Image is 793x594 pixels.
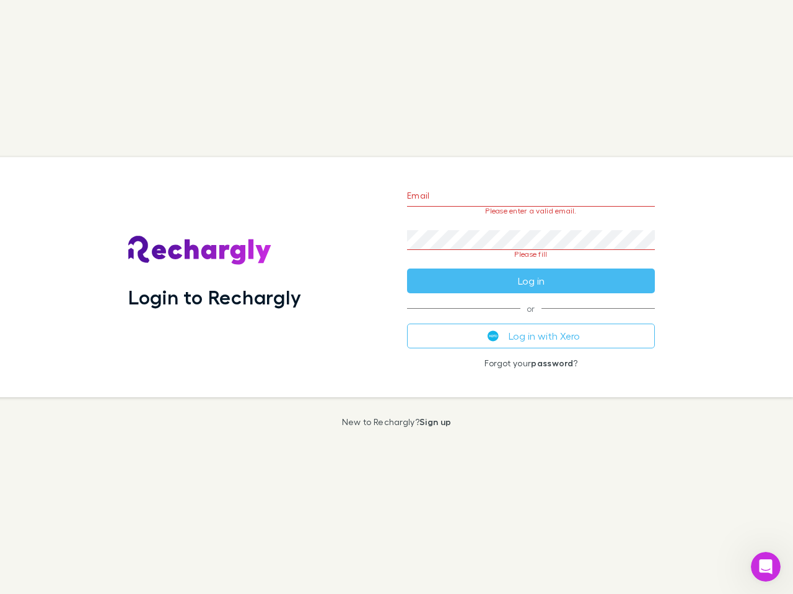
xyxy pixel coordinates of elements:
[407,207,655,215] p: Please enter a valid email.
[419,416,451,427] a: Sign up
[407,358,655,368] p: Forgot your ?
[751,552,781,582] iframe: Intercom live chat
[488,330,499,342] img: Xero's logo
[531,358,573,368] a: password
[407,324,655,348] button: Log in with Xero
[128,236,272,265] img: Rechargly's Logo
[342,417,452,427] p: New to Rechargly?
[407,308,655,309] span: or
[407,250,655,259] p: Please fill
[407,269,655,293] button: Log in
[128,285,301,309] h1: Login to Rechargly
